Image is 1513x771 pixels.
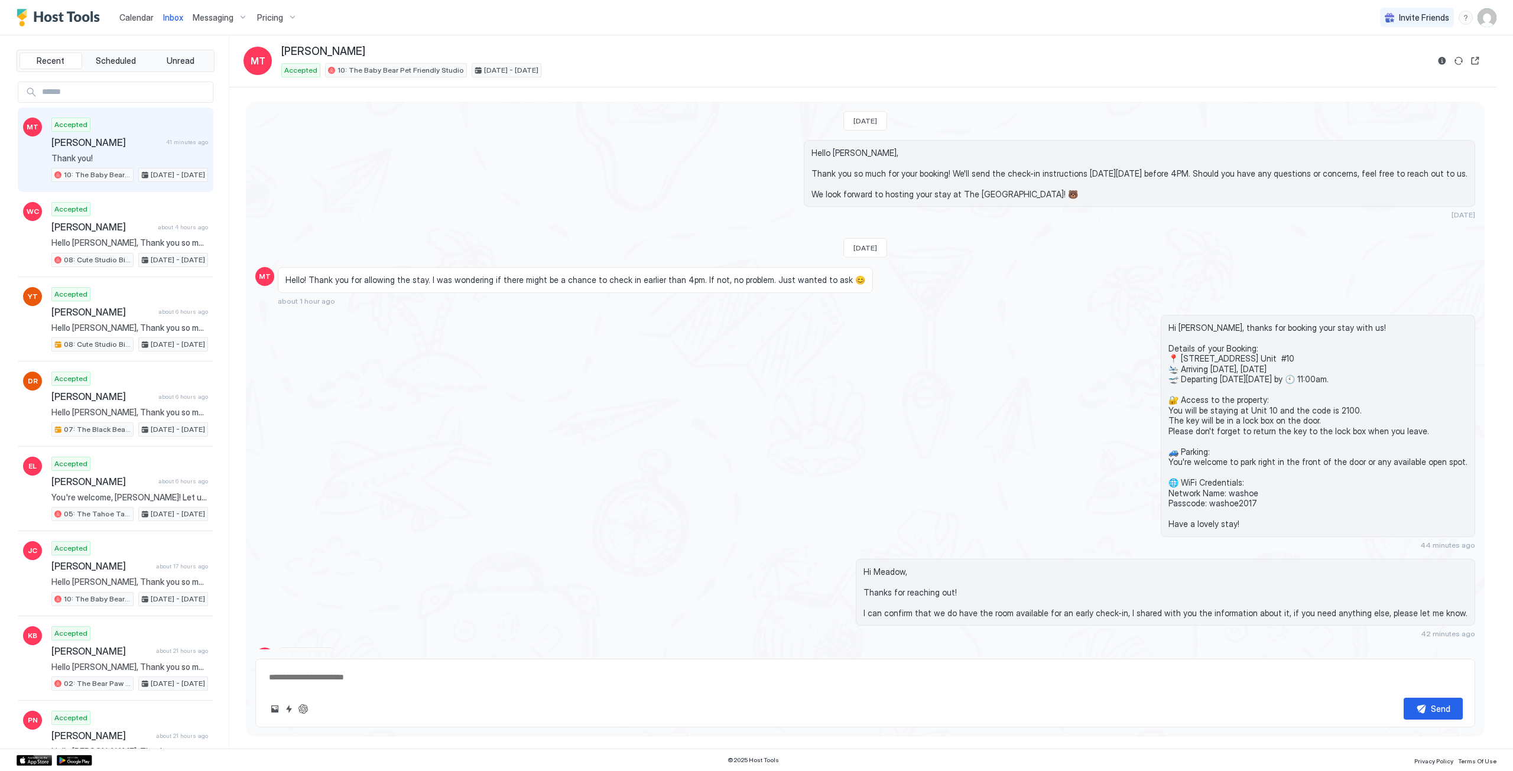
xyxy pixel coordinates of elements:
span: 08: Cute Studio Bike to Beach [64,255,131,265]
span: [PERSON_NAME] [51,391,154,402]
button: Recent [20,53,82,69]
span: Hello! Thank you for allowing the stay. I was wondering if there might be a chance to check in ea... [285,275,865,285]
span: [DATE] - [DATE] [151,594,205,604]
a: Calendar [119,11,154,24]
span: Accepted [54,373,87,384]
span: Privacy Policy [1414,757,1453,765]
span: [PERSON_NAME] [281,45,365,58]
div: User profile [1478,8,1496,27]
a: Privacy Policy [1414,754,1453,766]
span: about 1 hour ago [278,297,335,305]
span: Inbox [163,12,183,22]
span: [DATE] [1452,210,1475,219]
span: [PERSON_NAME] [51,560,151,572]
span: DR [28,376,38,386]
span: [DATE] - [DATE] [151,170,205,180]
span: about 17 hours ago [156,562,208,570]
div: tab-group [17,50,215,72]
span: [DATE] - [DATE] [151,509,205,519]
a: App Store [17,755,52,766]
span: Hello [PERSON_NAME], Thank you so much for your booking! We'll send the check-in instructions [DA... [811,148,1467,200]
span: about 21 hours ago [156,647,208,655]
span: Hello [PERSON_NAME], Thank you so much for your booking! We'll send the check-in instructions [DA... [51,577,208,587]
div: menu [1459,11,1473,25]
button: Sync reservation [1452,54,1466,68]
span: [DATE] - [DATE] [151,424,205,435]
a: Inbox [163,11,183,24]
span: You're welcome, [PERSON_NAME]! Let us know if you need anything else 😊 [51,492,208,503]
span: Thank you! [51,153,208,164]
a: Terms Of Use [1458,754,1496,766]
a: Host Tools Logo [17,9,105,27]
span: [DATE] - [DATE] [151,255,205,265]
span: Accepted [54,289,87,300]
span: WC [27,206,39,217]
span: Hello [PERSON_NAME], Thank you so much for your booking! We'll send the check-in instructions on ... [51,407,208,418]
span: [PERSON_NAME] [51,221,153,233]
button: Open reservation [1468,54,1482,68]
input: Input Field [37,82,213,102]
span: [DATE] [853,116,877,125]
button: Send [1404,698,1463,720]
span: [PERSON_NAME] [51,136,161,148]
a: Google Play Store [57,755,92,766]
span: about 4 hours ago [158,223,208,231]
span: 10: The Baby Bear Pet Friendly Studio [64,594,131,604]
span: Hi Meadow, Thanks for reaching out! I can confirm that we do have the room available for an early... [863,567,1467,619]
span: Accepted [54,458,87,469]
span: [DATE] [853,243,877,252]
span: 10: The Baby Bear Pet Friendly Studio [337,65,464,76]
span: 05: The Tahoe Tamarack Pet Friendly Studio [64,509,131,519]
span: 42 minutes ago [1421,629,1475,638]
span: Hello [PERSON_NAME], Thank you so much for your booking! We'll send the check-in instructions on ... [51,662,208,672]
span: Accepted [54,119,87,130]
span: Hello [PERSON_NAME], Thank you so much for your booking! We'll send the check-in instructions [DA... [51,238,208,248]
button: Upload image [268,702,282,716]
span: about 6 hours ago [158,477,208,485]
span: Accepted [54,713,87,723]
span: 08: Cute Studio Bike to Beach [64,339,131,350]
span: Pricing [257,12,283,23]
span: Messaging [193,12,233,23]
span: KB [28,630,37,641]
span: 02: The Bear Paw Pet Friendly King Studio [64,678,131,689]
span: Terms Of Use [1458,757,1496,765]
span: Recent [37,56,64,66]
span: [DATE] - [DATE] [151,678,205,689]
span: about 21 hours ago [156,732,208,740]
span: [PERSON_NAME] [51,730,151,741]
span: Scheduled [96,56,136,66]
span: Unread [167,56,194,66]
span: MT [259,271,271,282]
span: EL [28,461,37,471]
span: Hello [PERSON_NAME], Thank you so much for your booking! We'll send the check-in instructions [DA... [51,323,208,333]
button: Unread [149,53,212,69]
button: Quick reply [282,702,296,716]
span: [DATE] - [DATE] [151,339,205,350]
button: Reservation information [1435,54,1449,68]
span: YT [28,291,38,302]
span: © 2025 Host Tools [728,756,779,764]
div: Send [1431,702,1450,715]
span: Hi [PERSON_NAME], thanks for booking your stay with us! Details of your Booking: 📍 [STREET_ADDRES... [1168,323,1467,529]
span: Hello [PERSON_NAME], Thank you so much for your booking! We'll send the check-in instructions [DA... [51,746,208,757]
span: JC [28,545,37,556]
span: 41 minutes ago [166,138,208,146]
span: Calendar [119,12,154,22]
span: MT [27,122,38,132]
span: PN [28,715,38,726]
span: Accepted [284,65,317,76]
span: Accepted [54,543,87,554]
span: [DATE] - [DATE] [484,65,538,76]
span: MT [251,54,265,68]
span: 07: The Black Bear King Studio [64,424,131,435]
span: 44 minutes ago [1420,541,1475,549]
span: Invite Friends [1399,12,1449,23]
button: Scheduled [85,53,147,69]
span: about 6 hours ago [158,308,208,315]
button: ChatGPT Auto Reply [296,702,310,716]
span: about 6 hours ago [158,393,208,401]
